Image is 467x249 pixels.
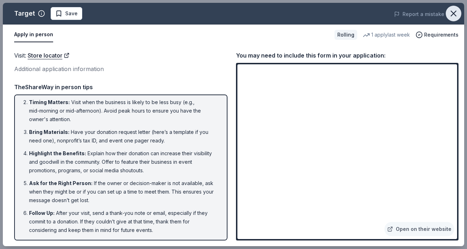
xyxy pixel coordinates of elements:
[14,8,35,19] div: Target
[14,82,227,92] div: TheShareWay in person tips
[363,31,410,39] div: 1 apply last week
[51,7,82,20] button: Save
[424,31,458,39] span: Requirements
[236,51,458,60] div: You may need to include this form in your application:
[14,64,227,74] div: Additional application information
[29,149,217,175] li: Explain how their donation can increase their visibility and goodwill in the community. Offer to ...
[29,150,86,156] span: Highlight the Benefits :
[65,9,78,18] span: Save
[29,209,217,234] li: After your visit, send a thank-you note or email, especially if they commit to a donation. If the...
[416,31,458,39] button: Requirements
[29,210,55,216] span: Follow Up :
[29,98,217,124] li: Visit when the business is likely to be less busy (e.g., mid-morning or mid-afternoon). Avoid pea...
[29,128,217,145] li: Have your donation request letter (here’s a template if you need one), nonprofit’s tax ID, and ev...
[29,179,217,205] li: If the owner or decision-maker is not available, ask when they might be or if you can set up a ti...
[29,180,92,186] span: Ask for the Right Person :
[334,30,357,40] div: Rolling
[384,222,454,236] a: Open on their website
[29,129,69,135] span: Bring Materials :
[14,27,53,42] button: Apply in person
[14,51,227,60] div: Visit :
[28,51,69,60] a: Store locator
[29,99,70,105] span: Timing Matters :
[394,10,444,18] button: Report a mistake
